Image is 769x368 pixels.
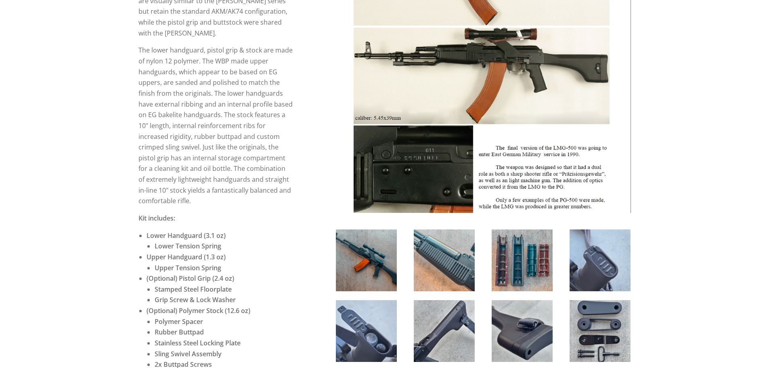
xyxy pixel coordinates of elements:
[336,300,397,362] img: East German AK-74 Prototype Furniture
[155,339,241,347] strong: Stainless Steel Locking Plate
[414,300,475,362] img: East German AK-74 Prototype Furniture
[155,242,221,250] strong: Lower Tension Spring
[570,300,631,362] img: East German AK-74 Prototype Furniture
[155,285,232,294] strong: Stamped Steel Floorplate
[147,252,226,261] strong: Upper Handguard (1.3 oz)
[336,229,397,291] img: East German AK-74 Prototype Furniture
[138,214,175,223] strong: Kit includes:
[147,306,250,315] strong: (Optional) Polymer Stock (12.6 oz)
[147,274,234,283] strong: (Optional) Pistol Grip (2.4 oz)
[414,229,475,291] img: East German AK-74 Prototype Furniture
[155,317,203,326] strong: Polymer Spacer
[155,295,236,304] strong: Grip Screw & Lock Washer
[492,229,553,291] img: East German AK-74 Prototype Furniture
[155,328,204,336] strong: Rubber Buttpad
[155,349,222,358] strong: Sling Swivel Assembly
[155,263,221,272] strong: Upper Tension Spring
[492,300,553,362] img: East German AK-74 Prototype Furniture
[147,231,226,240] strong: Lower Handguard (3.1 oz)
[570,229,631,291] img: East German AK-74 Prototype Furniture
[138,45,293,206] p: The lower handguard, pistol grip & stock are made of nylon 12 polymer. The WBP made upper handgua...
